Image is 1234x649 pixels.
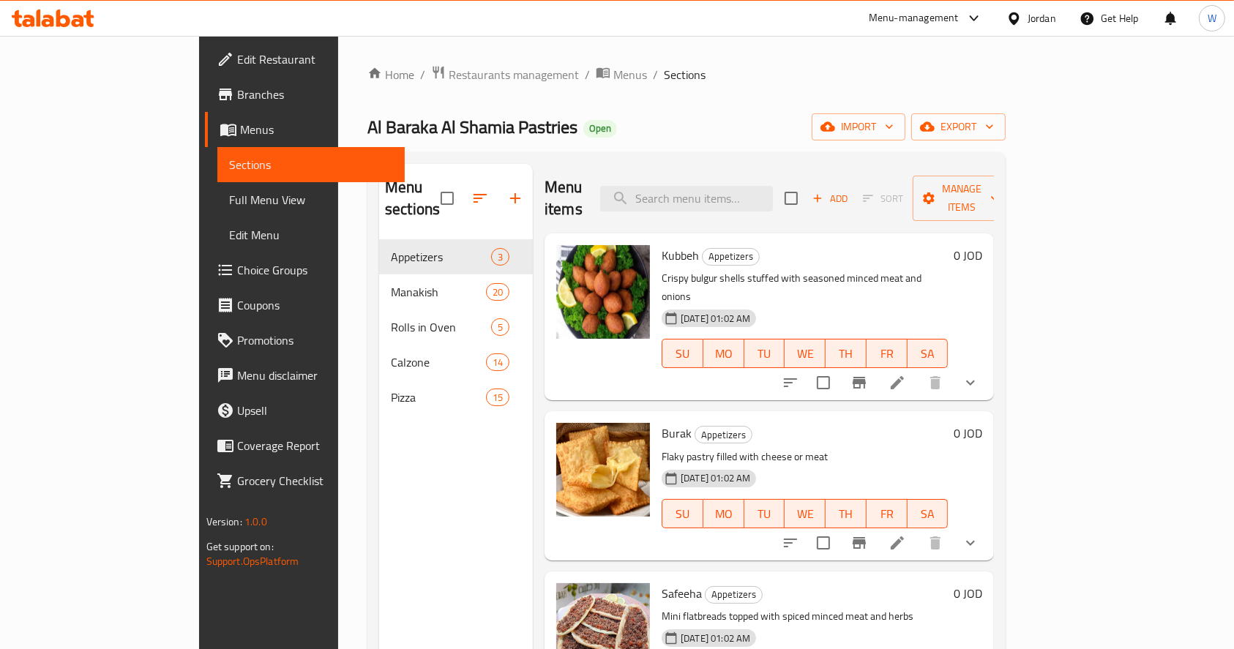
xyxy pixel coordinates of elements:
[420,66,425,83] li: /
[585,66,590,83] li: /
[391,248,491,266] span: Appetizers
[431,65,579,84] a: Restaurants management
[703,339,744,368] button: MO
[653,66,658,83] li: /
[205,77,405,112] a: Branches
[962,534,979,552] svg: Show Choices
[750,343,779,364] span: TU
[379,274,533,310] div: Manakish20
[391,318,491,336] span: Rolls in Oven
[913,503,943,525] span: SA
[923,118,994,136] span: export
[853,187,913,210] span: Select section first
[486,283,509,301] div: items
[709,343,738,364] span: MO
[706,586,762,603] span: Appetizers
[918,525,953,560] button: delete
[237,472,394,489] span: Grocery Checklist
[205,393,405,428] a: Upsell
[889,374,906,391] a: Edit menu item
[668,503,698,525] span: SU
[229,156,394,173] span: Sections
[790,503,820,525] span: WE
[872,343,902,364] span: FR
[668,343,698,364] span: SU
[205,288,405,323] a: Coupons
[695,426,752,443] div: Appetizers
[662,339,703,368] button: SU
[217,182,405,217] a: Full Menu View
[498,181,533,216] button: Add section
[790,343,820,364] span: WE
[807,187,853,210] button: Add
[391,389,486,406] div: Pizza
[705,586,763,604] div: Appetizers
[913,343,943,364] span: SA
[367,65,1006,84] nav: breadcrumb
[703,499,744,528] button: MO
[785,339,826,368] button: WE
[385,176,441,220] h2: Menu sections
[831,343,861,364] span: TH
[486,389,509,406] div: items
[379,380,533,415] div: Pizza15
[491,248,509,266] div: items
[391,283,486,301] div: Manakish
[244,512,267,531] span: 1.0.0
[206,537,274,556] span: Get support on:
[867,499,908,528] button: FR
[662,448,948,466] p: Flaky pastry filled with cheese or meat
[486,353,509,371] div: items
[217,217,405,252] a: Edit Menu
[205,252,405,288] a: Choice Groups
[367,110,577,143] span: Al Baraka Al Shamia Pastries
[240,121,394,138] span: Menus
[750,503,779,525] span: TU
[808,367,839,398] span: Select to update
[842,525,877,560] button: Branch-specific-item
[379,310,533,345] div: Rolls in Oven5
[842,365,877,400] button: Branch-specific-item
[662,607,948,626] p: Mini flatbreads topped with spiced minced meat and herbs
[556,245,650,339] img: Kubbeh
[831,503,861,525] span: TH
[703,248,759,265] span: Appetizers
[776,183,807,214] span: Select section
[807,187,853,210] span: Add item
[492,250,509,264] span: 3
[662,269,948,306] p: Crispy bulgur shells stuffed with seasoned minced meat and onions
[826,339,867,368] button: TH
[911,113,1006,140] button: export
[237,86,394,103] span: Branches
[379,233,533,421] nav: Menu sections
[954,583,982,604] h6: 0 JOD
[600,186,773,211] input: search
[237,296,394,314] span: Coupons
[662,499,703,528] button: SU
[237,367,394,384] span: Menu disclaimer
[962,374,979,391] svg: Show Choices
[205,42,405,77] a: Edit Restaurant
[823,118,894,136] span: import
[583,120,617,138] div: Open
[206,512,242,531] span: Version:
[872,503,902,525] span: FR
[391,353,486,371] span: Calzone
[662,244,699,266] span: Kubbeh
[869,10,959,27] div: Menu-management
[918,365,953,400] button: delete
[812,113,905,140] button: import
[237,402,394,419] span: Upsell
[954,423,982,443] h6: 0 JOD
[229,226,394,244] span: Edit Menu
[744,339,785,368] button: TU
[924,180,999,217] span: Manage items
[808,528,839,558] span: Select to update
[695,427,752,443] span: Appetizers
[379,345,533,380] div: Calzone14
[675,312,756,326] span: [DATE] 01:02 AM
[889,534,906,552] a: Edit menu item
[1208,10,1216,26] span: W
